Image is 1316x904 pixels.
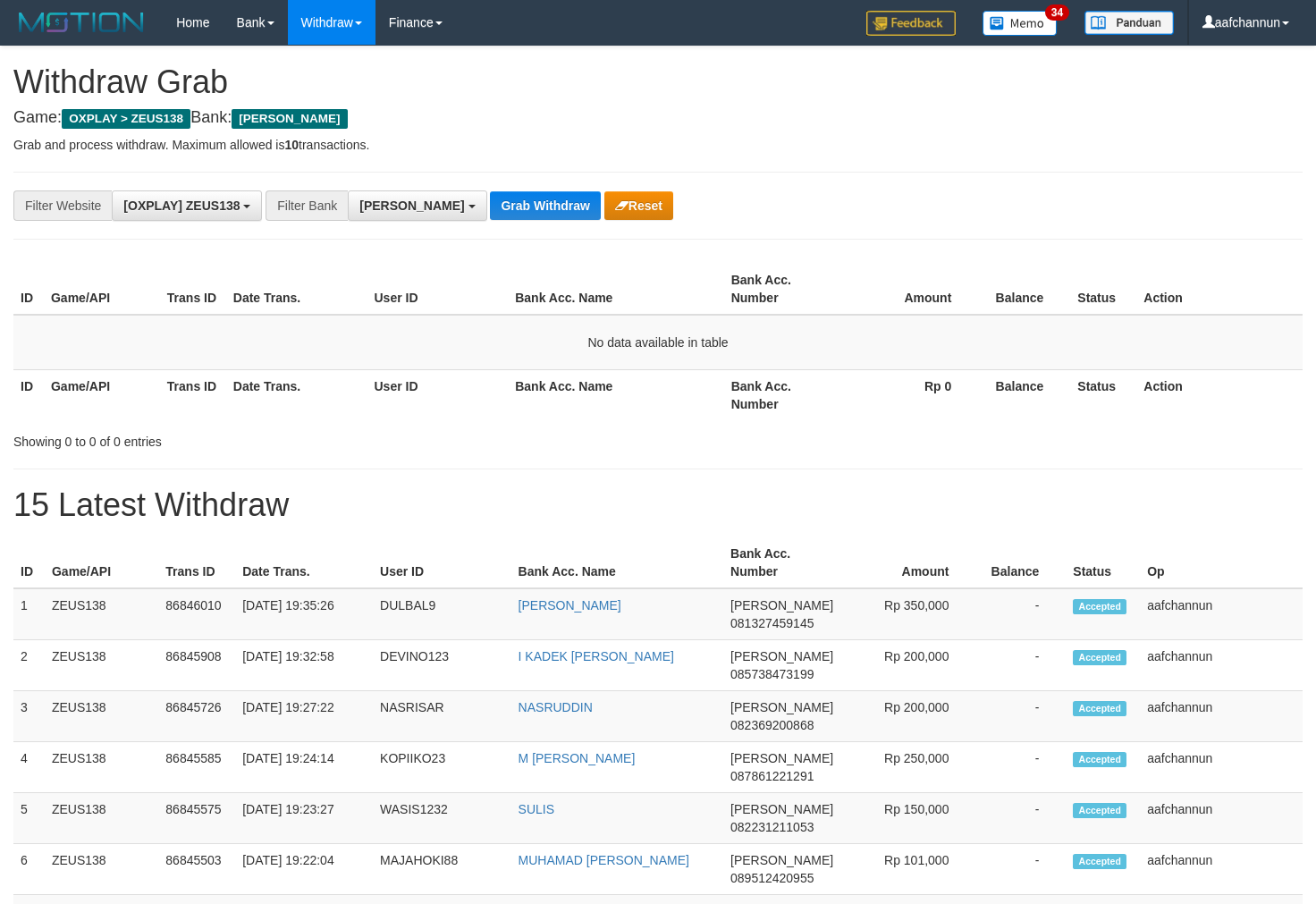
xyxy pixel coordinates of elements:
[1073,803,1126,818] span: Accepted
[13,537,45,588] th: ID
[367,369,509,420] th: User ID
[235,691,373,742] td: [DATE] 19:27:22
[508,264,723,315] th: Bank Acc. Name
[44,369,160,420] th: Game/API
[13,136,1303,154] p: Grab and process withdraw. Maximum allowed is transactions.
[13,315,1303,370] td: No data available in table
[1073,854,1126,869] span: Accepted
[235,640,373,691] td: [DATE] 19:32:58
[45,588,158,640] td: ZEUS138
[1066,537,1140,588] th: Status
[45,537,158,588] th: Game/API
[112,190,262,221] button: [OXPLAY] ZEUS138
[13,426,535,451] div: Showing 0 to 0 of 0 entries
[1140,691,1303,742] td: aafchannun
[975,844,1066,895] td: -
[45,793,158,844] td: ZEUS138
[730,649,833,663] span: [PERSON_NAME]
[373,793,511,844] td: WASIS1232
[730,769,814,783] span: Copy 087861221291 to clipboard
[226,264,367,315] th: Date Trans.
[519,598,621,613] a: [PERSON_NAME]
[490,191,600,220] button: Grab Withdraw
[158,588,235,640] td: 86846010
[367,264,509,315] th: User ID
[975,640,1066,691] td: -
[45,691,158,742] td: ZEUS138
[1140,588,1303,640] td: aafchannun
[724,264,840,315] th: Bank Acc. Number
[1140,742,1303,793] td: aafchannun
[45,844,158,895] td: ZEUS138
[13,640,45,691] td: 2
[13,109,1303,127] h4: Game: Bank:
[158,537,235,588] th: Trans ID
[975,793,1066,844] td: -
[840,588,975,640] td: Rp 350,000
[348,190,486,221] button: [PERSON_NAME]
[158,640,235,691] td: 86845908
[235,742,373,793] td: [DATE] 19:24:14
[730,871,814,885] span: Copy 089512420955 to clipboard
[13,588,45,640] td: 1
[13,793,45,844] td: 5
[730,853,833,867] span: [PERSON_NAME]
[235,844,373,895] td: [DATE] 19:22:04
[840,691,975,742] td: Rp 200,000
[840,264,979,315] th: Amount
[1140,793,1303,844] td: aafchannun
[1136,264,1303,315] th: Action
[1084,11,1174,35] img: panduan.png
[373,640,511,691] td: DEVINO123
[724,369,840,420] th: Bank Acc. Number
[13,190,112,221] div: Filter Website
[723,537,840,588] th: Bank Acc. Number
[730,751,833,765] span: [PERSON_NAME]
[1140,640,1303,691] td: aafchannun
[975,537,1066,588] th: Balance
[13,844,45,895] td: 6
[13,264,44,315] th: ID
[235,793,373,844] td: [DATE] 19:23:27
[730,820,814,834] span: Copy 082231211053 to clipboard
[13,64,1303,100] h1: Withdraw Grab
[158,742,235,793] td: 86845585
[983,11,1058,36] img: Button%20Memo.svg
[840,640,975,691] td: Rp 200,000
[519,751,636,765] a: M [PERSON_NAME]
[1073,599,1126,614] span: Accepted
[1073,701,1126,716] span: Accepted
[519,802,554,816] a: SULIS
[1070,369,1136,420] th: Status
[373,588,511,640] td: DULBAL9
[373,844,511,895] td: MAJAHOKI88
[1045,4,1069,21] span: 34
[45,742,158,793] td: ZEUS138
[158,844,235,895] td: 86845503
[13,9,149,36] img: MOTION_logo.png
[235,537,373,588] th: Date Trans.
[160,369,226,420] th: Trans ID
[840,537,975,588] th: Amount
[13,742,45,793] td: 4
[519,649,674,663] a: I KADEK [PERSON_NAME]
[226,369,367,420] th: Date Trans.
[235,588,373,640] td: [DATE] 19:35:26
[508,369,723,420] th: Bank Acc. Name
[160,264,226,315] th: Trans ID
[840,844,975,895] td: Rp 101,000
[840,793,975,844] td: Rp 150,000
[730,718,814,732] span: Copy 082369200868 to clipboard
[359,199,464,213] span: [PERSON_NAME]
[373,537,511,588] th: User ID
[978,369,1070,420] th: Balance
[975,691,1066,742] td: -
[1073,752,1126,767] span: Accepted
[13,369,44,420] th: ID
[158,691,235,742] td: 86845726
[519,700,593,714] a: NASRUDDIN
[266,190,348,221] div: Filter Bank
[13,487,1303,523] h1: 15 Latest Withdraw
[373,691,511,742] td: NASRISAR
[975,742,1066,793] td: -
